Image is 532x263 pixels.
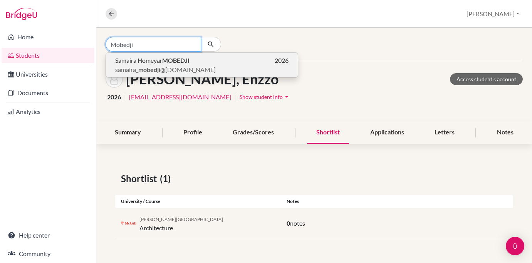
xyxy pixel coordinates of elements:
a: Documents [2,85,94,101]
div: Shortlist [307,121,349,144]
span: | [234,92,236,102]
img: Enzzo DE SOUZA SANTOS's avatar [106,70,123,88]
span: 2026 [107,92,121,102]
span: Shortlist [121,172,160,186]
input: Find student by name... [106,37,201,52]
h1: [PERSON_NAME], Enzzo [126,71,279,87]
i: arrow_drop_down [283,93,290,101]
div: Profile [174,121,211,144]
a: Community [2,246,94,261]
span: notes [290,219,305,227]
a: Access student's account [450,73,523,85]
img: ca_mcg_2_lijyyo.png [121,221,136,226]
span: Samaira Homeyar [115,56,190,65]
span: 2026 [275,56,289,65]
span: 0 [287,219,290,227]
span: Show student info [240,94,283,100]
a: Universities [2,67,94,82]
a: [EMAIL_ADDRESS][DOMAIN_NAME] [129,92,231,102]
div: Open Intercom Messenger [506,237,524,255]
span: samaira_ @[DOMAIN_NAME] [115,65,216,74]
div: Architecture [139,214,223,233]
div: University / Course [115,198,281,205]
a: Home [2,29,94,45]
button: Show student infoarrow_drop_down [239,91,291,103]
b: mobedji [138,66,160,73]
span: (1) [160,172,174,186]
button: Samaira HomeyarMOBEDJI2026samaira_mobedji@[DOMAIN_NAME] [106,53,298,77]
span: | [124,92,126,102]
div: Letters [425,121,464,144]
div: Notes [281,198,513,205]
img: Bridge-U [6,8,37,20]
a: Analytics [2,104,94,119]
a: Students [2,48,94,63]
a: Help center [2,228,94,243]
div: Applications [361,121,413,144]
button: [PERSON_NAME] [463,7,523,21]
div: Grades/Scores [223,121,283,144]
b: MOBEDJI [162,57,190,64]
div: Summary [106,121,150,144]
span: [PERSON_NAME][GEOGRAPHIC_DATA] [139,216,223,222]
div: Notes [488,121,523,144]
